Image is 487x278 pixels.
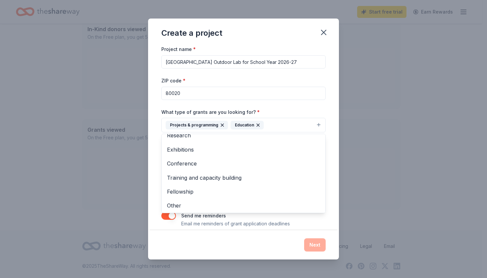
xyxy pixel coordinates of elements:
[167,173,320,182] span: Training and capacity building
[231,121,264,129] div: Education
[167,187,320,196] span: Fellowship
[167,145,320,154] span: Exhibitions
[161,118,326,132] button: Projects & programmingEducation
[161,134,326,213] div: Projects & programmingEducation
[167,201,320,210] span: Other
[167,159,320,168] span: Conference
[167,131,320,140] span: Research
[166,121,228,129] div: Projects & programming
